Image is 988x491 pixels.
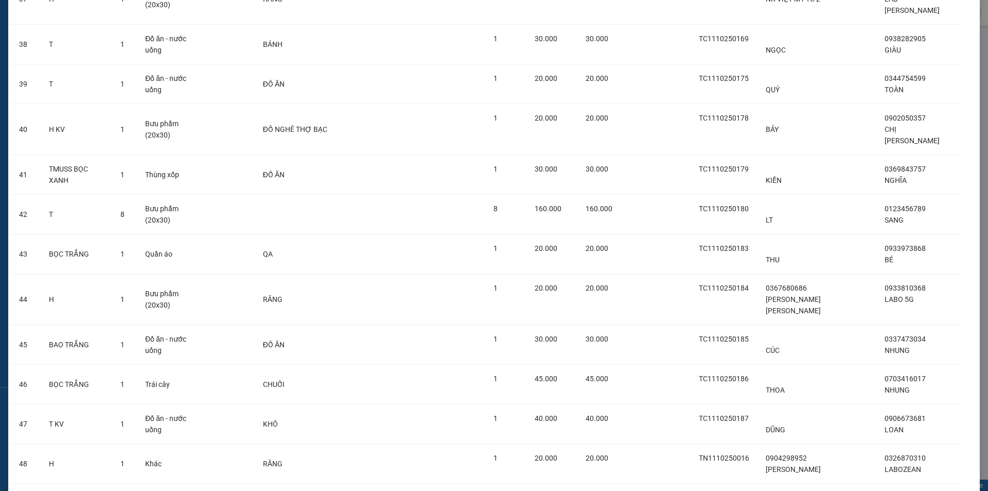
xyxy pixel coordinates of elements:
[766,295,821,315] span: [PERSON_NAME] [PERSON_NAME]
[535,205,561,213] span: 160.000
[885,295,914,303] span: LABO 5G
[11,104,41,155] td: 40
[11,274,41,325] td: 44
[885,46,901,54] span: GIÀU
[535,165,557,173] span: 30.000
[137,274,208,325] td: Bưu phẩm (20x30)
[885,375,926,383] span: 0703416017
[766,46,786,54] span: NGỌC
[41,404,112,444] td: T KV
[120,171,125,179] span: 1
[120,341,125,349] span: 1
[137,104,208,155] td: Bưu phẩm (20x30)
[766,386,785,394] span: THOA
[493,454,498,462] span: 1
[699,165,749,173] span: TC1110250179
[41,365,112,404] td: BỌC TRẮNG
[137,444,208,484] td: Khác
[120,295,125,303] span: 1
[120,420,125,428] span: 1
[263,171,285,179] span: ĐỒ ĂN
[137,365,208,404] td: Trái cây
[885,346,910,354] span: NHUNG
[535,454,557,462] span: 20.000
[493,335,498,343] span: 1
[885,125,940,145] span: CHỊ [PERSON_NAME]
[535,335,557,343] span: 30.000
[120,460,125,468] span: 1
[885,454,926,462] span: 0326870310
[41,25,112,64] td: T
[885,244,926,252] span: 0933973868
[885,74,926,82] span: 0344754599
[766,86,780,94] span: QUÝ
[11,444,41,484] td: 48
[263,460,283,468] span: RĂNG
[885,256,893,264] span: BÉ
[885,335,926,343] span: 0337473034
[263,420,278,428] span: KHÔ
[493,114,498,122] span: 1
[586,74,608,82] span: 20.000
[885,426,904,434] span: LOAN
[586,35,608,43] span: 30.000
[586,335,608,343] span: 30.000
[885,386,910,394] span: NHUNG
[699,335,749,343] span: TC1110250185
[263,380,285,388] span: CHUỐI
[535,114,557,122] span: 20.000
[885,216,904,224] span: SANG
[11,365,41,404] td: 46
[586,284,608,292] span: 20.000
[535,35,557,43] span: 30.000
[120,380,125,388] span: 1
[699,454,749,462] span: TN1110250016
[41,234,112,274] td: BỌC TRẮNG
[699,284,749,292] span: TC1110250184
[41,104,112,155] td: H KV
[586,205,612,213] span: 160.000
[263,250,273,258] span: QA
[885,165,926,173] span: 0369843757
[11,195,41,234] td: 42
[137,64,208,104] td: Đồ ăn - nước uống
[137,155,208,195] td: Thùng xốp
[885,205,926,213] span: 0123456789
[766,125,779,133] span: BẢY
[699,414,749,422] span: TC1110250187
[137,325,208,365] td: Đồ ăn - nước uống
[586,414,608,422] span: 40.000
[766,216,773,224] span: LT
[493,375,498,383] span: 1
[41,325,112,365] td: BAO TRẮNG
[586,244,608,252] span: 20.000
[885,114,926,122] span: 0902050357
[766,256,780,264] span: THU
[41,444,112,484] td: H
[11,155,41,195] td: 41
[535,375,557,383] span: 45.000
[493,165,498,173] span: 1
[699,244,749,252] span: TC1110250183
[493,414,498,422] span: 1
[41,195,112,234] td: T
[493,284,498,292] span: 1
[535,244,557,252] span: 20.000
[766,426,785,434] span: DŨNG
[120,125,125,133] span: 1
[766,346,780,354] span: CÚC
[586,165,608,173] span: 30.000
[263,80,285,88] span: ĐỒ ĂN
[263,341,285,349] span: ĐỒ ĂN
[137,195,208,234] td: Bưu phẩm (20x30)
[493,244,498,252] span: 1
[263,125,327,133] span: ĐỒ NGHÊ THỢ BẠC
[41,274,112,325] td: H
[699,375,749,383] span: TC1110250186
[137,25,208,64] td: Đồ ăn - nước uống
[766,284,807,292] span: 0367680686
[41,64,112,104] td: T
[493,74,498,82] span: 1
[535,414,557,422] span: 40.000
[41,155,112,195] td: TMUSS BỌC XANH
